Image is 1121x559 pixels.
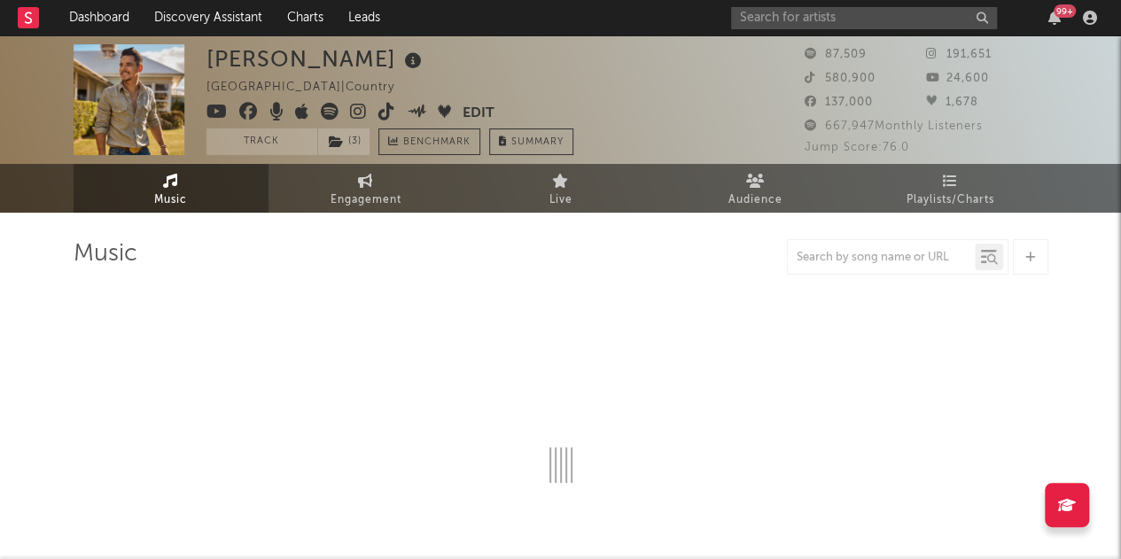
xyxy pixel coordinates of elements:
[1048,11,1061,25] button: 99+
[463,164,658,213] a: Live
[805,73,876,84] span: 580,900
[926,49,992,60] span: 191,651
[658,164,853,213] a: Audience
[269,164,463,213] a: Engagement
[805,97,873,108] span: 137,000
[926,73,989,84] span: 24,600
[1054,4,1076,18] div: 99 +
[331,190,401,211] span: Engagement
[317,128,370,155] span: ( 3 )
[206,77,415,98] div: [GEOGRAPHIC_DATA] | Country
[378,128,480,155] a: Benchmark
[154,190,187,211] span: Music
[805,49,867,60] span: 87,509
[805,142,909,153] span: Jump Score: 76.0
[853,164,1048,213] a: Playlists/Charts
[728,190,782,211] span: Audience
[788,251,975,265] input: Search by song name or URL
[926,97,978,108] span: 1,678
[731,7,997,29] input: Search for artists
[907,190,994,211] span: Playlists/Charts
[206,44,426,74] div: [PERSON_NAME]
[805,120,983,132] span: 667,947 Monthly Listeners
[74,164,269,213] a: Music
[549,190,572,211] span: Live
[206,128,317,155] button: Track
[463,103,494,125] button: Edit
[403,132,471,153] span: Benchmark
[511,137,564,147] span: Summary
[318,128,370,155] button: (3)
[489,128,573,155] button: Summary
